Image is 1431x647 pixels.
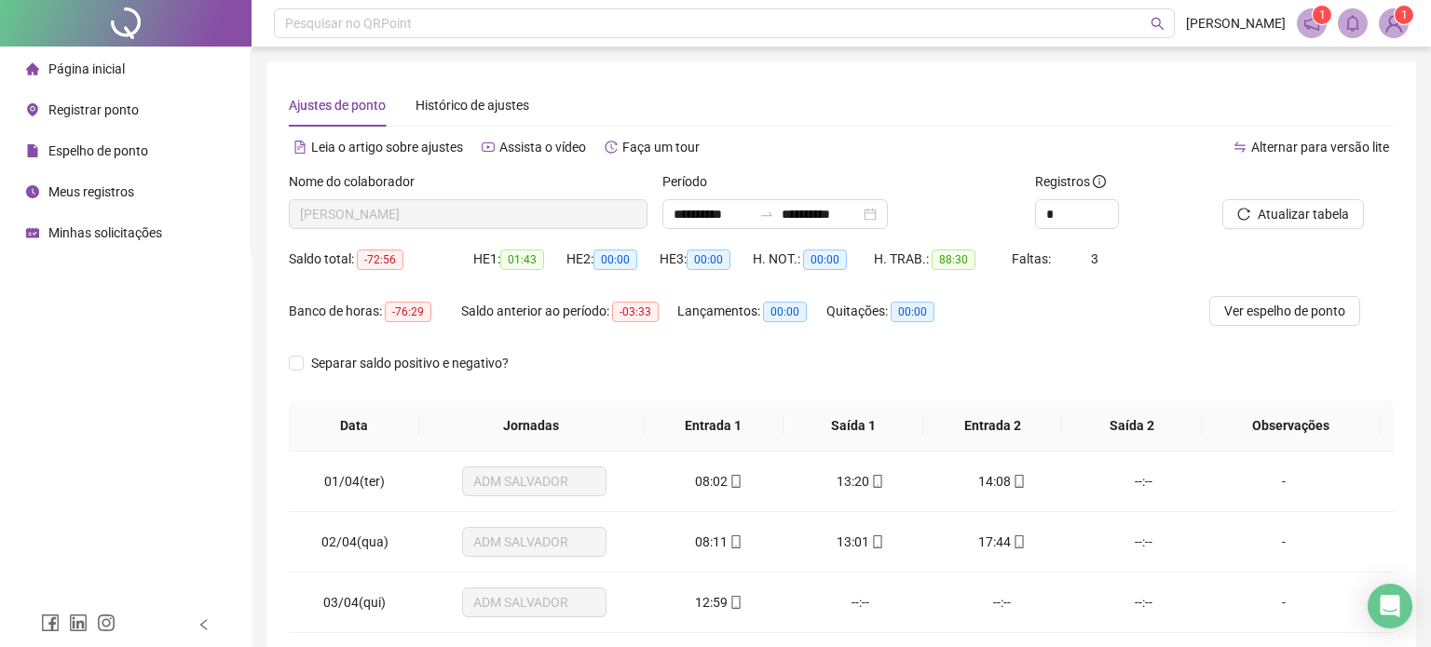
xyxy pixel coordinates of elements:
[482,141,495,154] span: youtube
[1380,9,1408,37] img: 21572
[499,140,586,155] span: Assista o vídeo
[500,249,544,270] span: 01:43
[869,475,884,488] span: mobile
[1151,17,1165,31] span: search
[304,353,516,373] span: Separar saldo positivo e negativo?
[662,171,719,192] label: Período
[869,535,884,548] span: mobile
[97,613,116,632] span: instagram
[1313,6,1331,24] sup: 1
[323,595,386,610] span: 03/04(qui)
[605,141,618,154] span: history
[324,474,385,489] span: 01/04(ter)
[1035,171,1106,192] span: Registros
[473,528,595,556] span: ADM SALVADOR
[826,301,964,322] div: Quitações:
[753,249,874,270] div: H. NOT.:
[923,400,1063,452] th: Entrada 2
[1011,475,1026,488] span: mobile
[1233,141,1247,154] span: swap
[300,200,636,228] span: ERICA DE SOUZA SANTANA
[759,207,774,222] span: to
[728,596,743,609] span: mobile
[805,471,917,492] div: 13:20
[1229,532,1339,552] div: -
[311,140,463,155] span: Leia o artigo sobre ajustes
[1202,400,1380,452] th: Observações
[1344,15,1361,32] span: bell
[946,532,1057,552] div: 17:44
[26,144,39,157] span: file
[41,613,60,632] span: facebook
[728,535,743,548] span: mobile
[946,471,1057,492] div: 14:08
[1229,592,1339,613] div: -
[48,184,134,199] span: Meus registros
[622,140,700,155] span: Faça um tour
[293,141,307,154] span: file-text
[1011,535,1026,548] span: mobile
[874,249,1012,270] div: H. TRAB.:
[321,534,388,549] span: 02/04(qua)
[289,171,427,192] label: Nome do colaborador
[1087,592,1199,613] div: --:--
[1093,175,1106,188] span: info-circle
[932,249,975,270] span: 88:30
[663,532,775,552] div: 08:11
[677,301,826,322] div: Lançamentos:
[26,185,39,198] span: clock-circle
[1087,532,1199,552] div: --:--
[1217,415,1365,436] span: Observações
[663,592,775,613] div: 12:59
[289,249,473,270] div: Saldo total:
[198,618,211,631] span: left
[1087,471,1199,492] div: --:--
[946,592,1057,613] div: --:--
[784,400,923,452] th: Saída 1
[461,301,677,322] div: Saldo anterior ao período:
[48,225,162,240] span: Minhas solicitações
[357,249,403,270] span: -72:56
[687,249,730,270] span: 00:00
[1368,584,1412,628] div: Open Intercom Messenger
[763,302,807,322] span: 00:00
[1091,251,1098,266] span: 3
[1012,251,1054,266] span: Faltas:
[805,592,917,613] div: --:--
[1186,13,1286,34] span: [PERSON_NAME]
[728,475,743,488] span: mobile
[385,302,431,322] span: -76:29
[289,98,386,113] span: Ajustes de ponto
[1229,471,1339,492] div: -
[1237,208,1250,221] span: reload
[473,467,595,495] span: ADM SALVADOR
[289,301,461,322] div: Banco de horas:
[1401,8,1408,21] span: 1
[759,207,774,222] span: swap-right
[644,400,784,452] th: Entrada 1
[1319,8,1326,21] span: 1
[473,588,595,616] span: ADM SALVADOR
[416,98,529,113] span: Histórico de ajustes
[1251,140,1389,155] span: Alternar para versão lite
[289,400,419,452] th: Data
[891,302,934,322] span: 00:00
[48,102,139,117] span: Registrar ponto
[1258,204,1349,224] span: Atualizar tabela
[1395,6,1413,24] sup: Atualize o seu contato no menu Meus Dados
[593,249,637,270] span: 00:00
[473,249,566,270] div: HE 1:
[26,62,39,75] span: home
[419,400,644,452] th: Jornadas
[1209,296,1360,326] button: Ver espelho de ponto
[48,143,148,158] span: Espelho de ponto
[566,249,660,270] div: HE 2:
[612,302,659,322] span: -03:33
[1222,199,1364,229] button: Atualizar tabela
[1303,15,1320,32] span: notification
[663,471,775,492] div: 08:02
[805,532,917,552] div: 13:01
[26,103,39,116] span: environment
[1224,301,1345,321] span: Ver espelho de ponto
[69,613,88,632] span: linkedin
